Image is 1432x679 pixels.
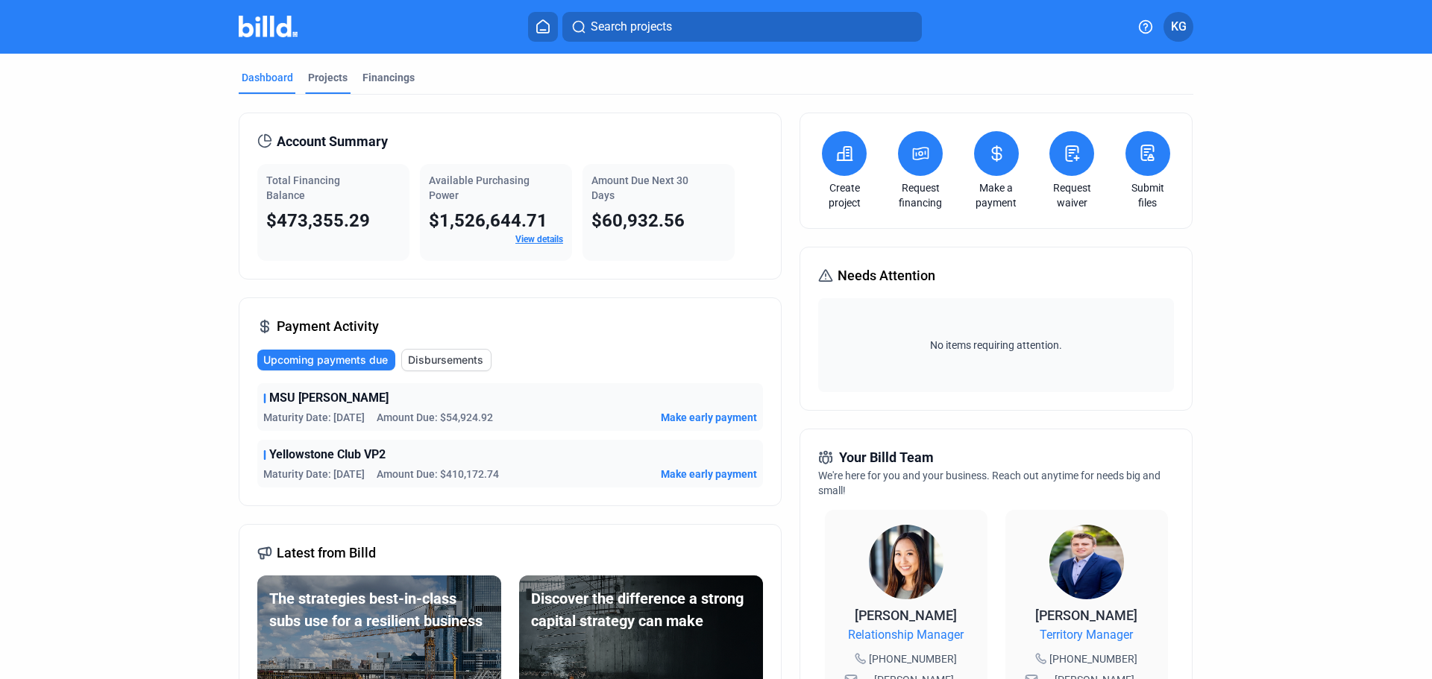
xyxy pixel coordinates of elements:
span: Amount Due: $54,924.92 [377,410,493,425]
a: Submit files [1122,180,1174,210]
a: Create project [818,180,870,210]
span: No items requiring attention. [824,338,1167,353]
div: The strategies best-in-class subs use for a resilient business [269,587,489,632]
span: Available Purchasing Power [429,174,530,201]
span: MSU [PERSON_NAME] [269,389,389,407]
img: Territory Manager [1049,525,1124,599]
span: Yellowstone Club VP2 [269,446,386,464]
span: Disbursements [408,353,483,367]
span: KG [1171,18,1187,36]
span: Search projects [591,18,672,36]
span: Maturity Date: [DATE] [263,467,365,481]
a: Request waiver [1046,180,1098,210]
a: Make a payment [970,180,1023,210]
span: Total Financing Balance [266,174,340,201]
span: Maturity Date: [DATE] [263,410,365,425]
span: We're here for you and your business. Reach out anytime for needs big and small! [818,470,1161,496]
img: Billd Company Logo [239,16,298,37]
span: Payment Activity [277,316,379,337]
span: Latest from Billd [277,543,376,563]
span: Account Summary [277,131,388,152]
span: Amount Due Next 30 Days [591,174,688,201]
span: $1,526,644.71 [429,210,547,231]
span: $473,355.29 [266,210,370,231]
div: Projects [308,70,348,85]
span: Territory Manager [1040,626,1133,644]
button: Upcoming payments due [257,350,395,370]
span: Your Billd Team [839,447,934,468]
div: Discover the difference a strong capital strategy can make [531,587,751,632]
div: Dashboard [242,70,293,85]
img: Relationship Manager [869,525,943,599]
span: Amount Due: $410,172.74 [377,467,499,481]
span: Relationship Manager [848,626,964,644]
button: Search projects [562,12,922,42]
div: Financings [362,70,415,85]
button: Disbursements [401,349,492,371]
span: [PHONE_NUMBER] [1049,651,1137,666]
a: View details [515,234,563,244]
a: Request financing [894,180,946,210]
span: Needs Attention [838,265,935,286]
span: Upcoming payments due [263,353,388,367]
span: [PERSON_NAME] [855,607,957,623]
button: KG [1163,12,1193,42]
button: Make early payment [661,467,757,481]
span: [PERSON_NAME] [1035,607,1137,623]
span: $60,932.56 [591,210,685,231]
span: [PHONE_NUMBER] [869,651,957,666]
button: Make early payment [661,410,757,425]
